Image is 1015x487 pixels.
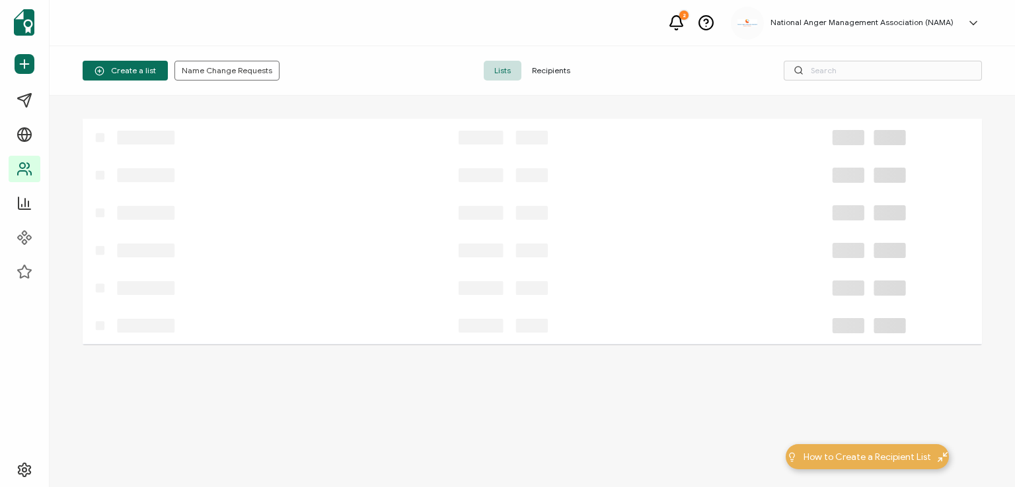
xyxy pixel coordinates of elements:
[949,424,1015,487] iframe: Chat Widget
[771,18,954,27] h5: National Anger Management Association (NAMA)
[784,61,982,81] input: Search
[737,19,757,26] img: 3ca2817c-e862-47f7-b2ec-945eb25c4a6c.jpg
[484,61,521,81] span: Lists
[83,61,168,81] button: Create a list
[521,61,581,81] span: Recipients
[938,452,948,462] img: minimize-icon.svg
[14,9,34,36] img: sertifier-logomark-colored.svg
[182,67,272,75] span: Name Change Requests
[94,66,156,76] span: Create a list
[174,61,280,81] button: Name Change Requests
[804,450,931,464] span: How to Create a Recipient List
[679,11,689,20] div: 2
